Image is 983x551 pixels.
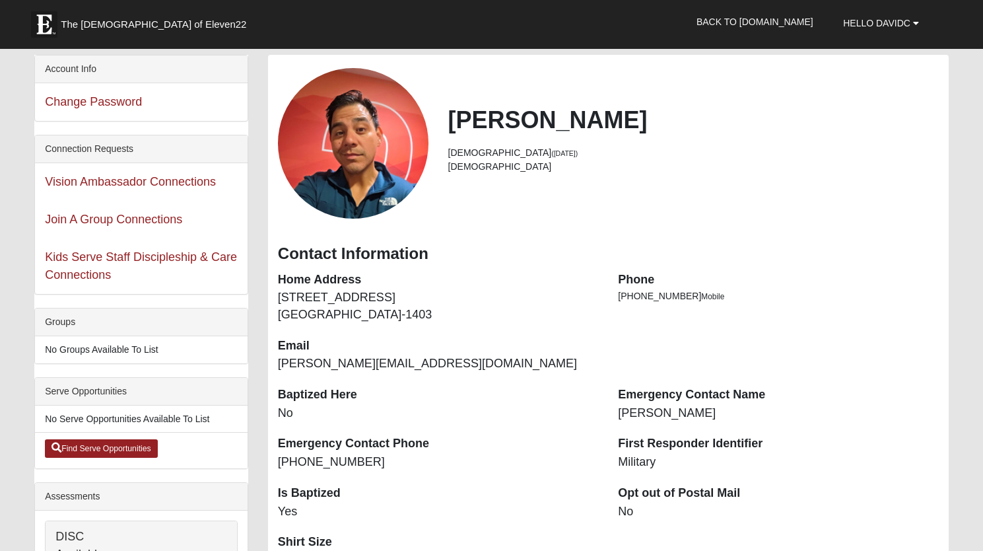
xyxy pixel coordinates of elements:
[448,160,939,174] li: [DEMOGRAPHIC_DATA]
[35,55,248,83] div: Account Info
[551,149,578,157] small: ([DATE])
[278,355,598,373] dd: [PERSON_NAME][EMAIL_ADDRESS][DOMAIN_NAME]
[31,11,57,38] img: Eleven22 logo
[278,485,598,502] dt: Is Baptized
[278,435,598,453] dt: Emergency Contact Phone
[45,250,237,281] a: Kids Serve Staff Discipleship & Care Connections
[45,95,142,108] a: Change Password
[687,5,823,38] a: Back to [DOMAIN_NAME]
[618,289,938,303] li: [PHONE_NUMBER]
[618,272,938,289] dt: Phone
[701,292,724,301] span: Mobile
[24,5,288,38] a: The [DEMOGRAPHIC_DATA] of Eleven22
[618,405,938,422] dd: [PERSON_NAME]
[278,405,598,422] dd: No
[278,136,428,149] a: View Fullsize Photo
[35,309,248,336] div: Groups
[278,454,598,471] dd: [PHONE_NUMBER]
[35,336,248,363] li: No Groups Available To List
[35,483,248,511] div: Assessments
[278,386,598,404] dt: Baptized Here
[278,503,598,521] dd: Yes
[61,18,246,31] span: The [DEMOGRAPHIC_DATA] of Eleven22
[448,106,939,134] h2: [PERSON_NAME]
[45,175,216,188] a: Vision Ambassador Connections
[843,18,910,28] span: Hello DavidC
[35,378,248,406] div: Serve Opportunities
[35,135,248,163] div: Connection Requests
[618,454,938,471] dd: Military
[618,435,938,453] dt: First Responder Identifier
[35,406,248,433] li: No Serve Opportunities Available To List
[278,272,598,289] dt: Home Address
[45,439,158,458] a: Find Serve Opportunities
[618,503,938,521] dd: No
[278,534,598,551] dt: Shirt Size
[45,213,182,226] a: Join A Group Connections
[278,338,598,355] dt: Email
[618,485,938,502] dt: Opt out of Postal Mail
[278,244,939,264] h3: Contact Information
[833,7,929,40] a: Hello DavidC
[618,386,938,404] dt: Emergency Contact Name
[448,146,939,160] li: [DEMOGRAPHIC_DATA]
[278,289,598,323] dd: [STREET_ADDRESS] [GEOGRAPHIC_DATA]-1403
